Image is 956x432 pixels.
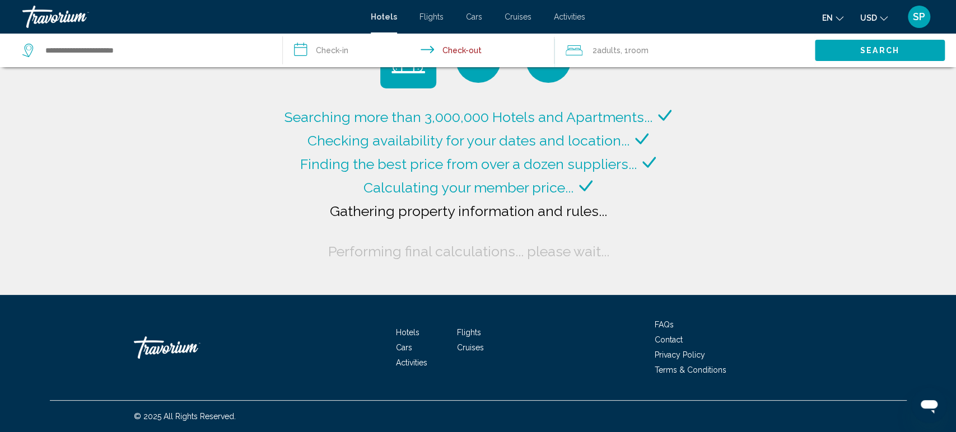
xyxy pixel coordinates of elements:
[655,365,726,374] a: Terms & Conditions
[655,350,705,359] a: Privacy Policy
[134,331,246,364] a: Travorium
[621,43,649,58] span: , 1
[396,358,427,367] a: Activities
[134,412,236,421] span: © 2025 All Rights Reserved.
[628,46,649,55] span: Room
[505,12,531,21] a: Cruises
[457,328,481,337] a: Flights
[822,13,833,22] span: en
[330,203,607,219] span: Gathering property information and rules...
[457,343,484,352] a: Cruises
[597,46,621,55] span: Adults
[285,109,652,125] span: Searching more than 3,000,000 Hotels and Apartments...
[300,156,637,172] span: Finding the best price from over a dozen suppliers...
[655,335,683,344] a: Contact
[913,11,925,22] span: SP
[466,12,482,21] a: Cars
[396,343,412,352] a: Cars
[593,43,621,58] span: 2
[396,328,419,337] a: Hotels
[307,132,629,149] span: Checking availability for your dates and location...
[860,10,888,26] button: Change currency
[419,12,444,21] a: Flights
[815,40,945,60] button: Search
[363,179,573,196] span: Calculating your member price...
[904,5,934,29] button: User Menu
[328,243,609,260] span: Performing final calculations... please wait...
[860,46,899,55] span: Search
[911,387,947,423] iframe: Кнопка запуска окна обмена сообщениями
[655,320,674,329] a: FAQs
[22,6,360,28] a: Travorium
[554,34,815,67] button: Travelers: 2 adults, 0 children
[371,12,397,21] a: Hotels
[822,10,843,26] button: Change language
[554,12,585,21] a: Activities
[283,34,554,67] button: Check in and out dates
[860,13,877,22] span: USD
